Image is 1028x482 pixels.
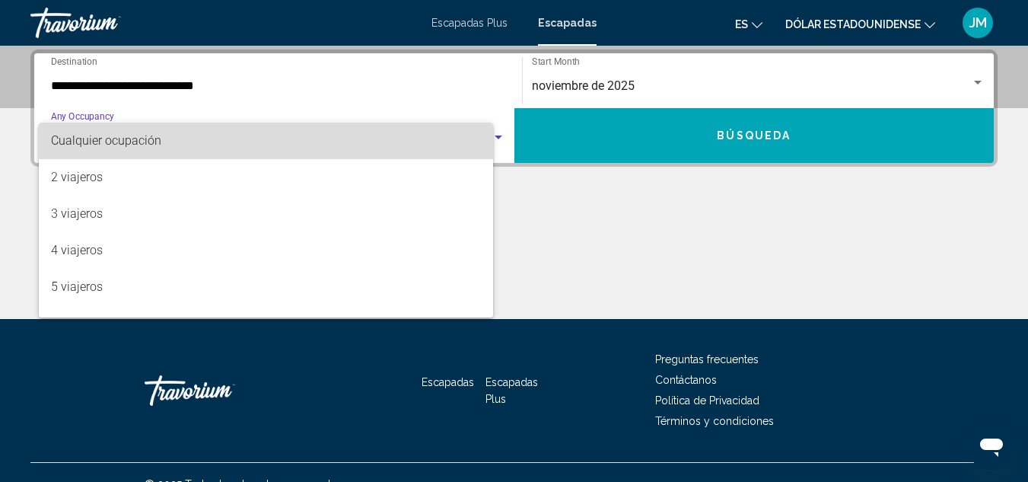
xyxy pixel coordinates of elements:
font: 2 viajeros [51,170,103,184]
font: Cualquier ocupación [51,133,161,148]
iframe: Botón para iniciar la ventana de mensajería [967,421,1016,470]
font: 5 viajeros [51,279,103,294]
font: 6 viajeros [51,316,103,330]
font: 4 viajeros [51,243,103,257]
font: 3 viajeros [51,206,103,221]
